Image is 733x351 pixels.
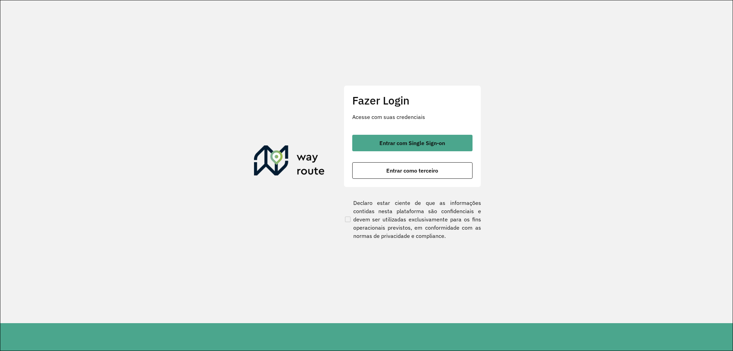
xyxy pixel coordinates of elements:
button: button [352,135,473,151]
h2: Fazer Login [352,94,473,107]
span: Entrar com Single Sign-on [379,140,445,146]
img: Roteirizador AmbevTech [254,145,325,178]
label: Declaro estar ciente de que as informações contidas nesta plataforma são confidenciais e devem se... [344,199,481,240]
span: Entrar como terceiro [386,168,438,173]
button: button [352,162,473,179]
p: Acesse com suas credenciais [352,113,473,121]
